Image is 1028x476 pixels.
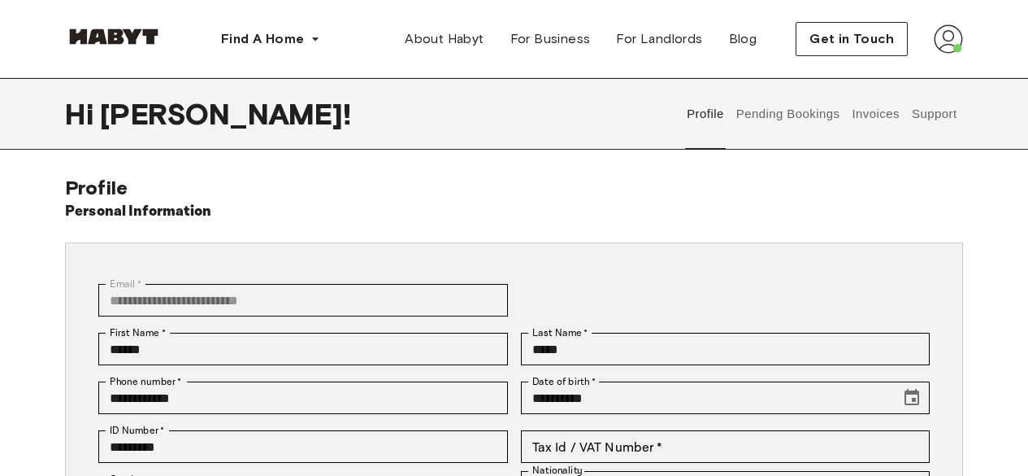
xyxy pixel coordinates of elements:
[616,29,702,49] span: For Landlords
[65,97,100,131] span: Hi
[796,22,908,56] button: Get in Touch
[734,78,842,150] button: Pending Bookings
[716,23,770,55] a: Blog
[497,23,604,55] a: For Business
[510,29,591,49] span: For Business
[65,28,163,45] img: Habyt
[909,78,959,150] button: Support
[532,325,588,340] label: Last Name
[532,374,596,389] label: Date of birth
[110,374,182,389] label: Phone number
[809,29,894,49] span: Get in Touch
[110,277,141,291] label: Email
[392,23,497,55] a: About Habyt
[98,284,508,317] div: You can't change your email address at the moment. Please reach out to customer support in case y...
[681,78,963,150] div: user profile tabs
[850,78,901,150] button: Invoices
[405,29,484,49] span: About Habyt
[603,23,715,55] a: For Landlords
[65,200,212,223] h6: Personal Information
[934,24,963,54] img: avatar
[729,29,757,49] span: Blog
[65,176,128,199] span: Profile
[110,423,164,438] label: ID Number
[100,97,351,131] span: [PERSON_NAME] !
[110,325,166,340] label: First Name
[221,29,304,49] span: Find A Home
[685,78,727,150] button: Profile
[896,382,928,414] button: Choose date, selected date is Mar 25, 2000
[208,23,333,55] button: Find A Home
